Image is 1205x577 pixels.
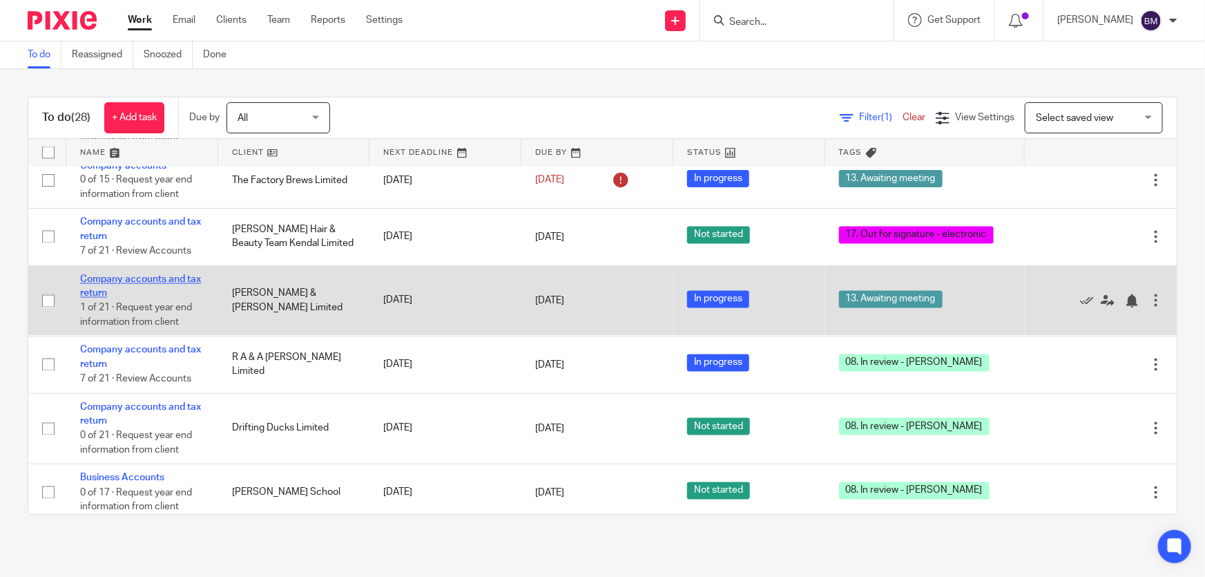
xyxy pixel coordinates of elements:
td: [PERSON_NAME] & [PERSON_NAME] Limited [218,265,370,337]
a: Reassigned [72,41,133,68]
a: Company accounts and tax return [80,275,201,299]
td: [DATE] [369,265,521,337]
td: Drifting Ducks Limited [218,393,370,464]
a: + Add task [104,102,164,133]
span: (28) [71,112,90,123]
span: (1) [881,113,892,122]
p: [PERSON_NAME] [1057,13,1133,27]
span: [DATE] [535,232,564,242]
td: The Factory Brews Limited [218,151,370,208]
a: Company accounts [80,161,166,171]
a: Company accounts and tax return [80,403,201,426]
td: [DATE] [369,393,521,464]
span: In progress [687,291,749,308]
span: 0 of 17 · Request year end information from client [80,488,192,512]
p: Due by [189,111,220,124]
span: [DATE] [535,175,564,185]
span: 08. In review - [PERSON_NAME] [839,354,990,372]
td: [DATE] [369,209,521,265]
h1: To do [42,111,90,125]
span: View Settings [955,113,1014,122]
a: To do [28,41,61,68]
a: Settings [366,13,403,27]
span: Tags [839,149,862,156]
td: [DATE] [369,151,521,208]
a: Company accounts and tax return [80,346,201,369]
td: [DATE] [369,464,521,521]
span: Filter [859,113,903,122]
span: [DATE] [535,488,564,498]
span: [DATE] [535,296,564,305]
a: Snoozed [144,41,193,68]
span: 13. Awaiting meeting [839,291,943,308]
a: Work [128,13,152,27]
a: Clients [216,13,247,27]
span: 7 of 21 · Review Accounts [80,246,191,256]
a: Clear [903,113,925,122]
input: Search [728,17,852,29]
td: R A & A [PERSON_NAME] Limited [218,337,370,393]
img: svg%3E [1140,10,1162,32]
a: Team [267,13,290,27]
a: Done [203,41,237,68]
span: Not started [687,482,750,500]
span: 0 of 21 · Request year end information from client [80,431,192,455]
span: Not started [687,227,750,244]
span: [DATE] [535,360,564,370]
a: Mark as done [1080,294,1101,308]
span: Get Support [927,15,981,25]
img: Pixie [28,11,97,30]
span: 0 of 15 · Request year end information from client [80,176,192,200]
span: 1 of 21 · Request year end information from client [80,303,192,328]
td: [PERSON_NAME] Hair & Beauty Team Kendal Limited [218,209,370,265]
a: Email [173,13,195,27]
span: 08. In review - [PERSON_NAME] [839,482,990,500]
a: Reports [311,13,345,27]
span: [DATE] [535,424,564,433]
span: In progress [687,354,749,372]
td: [DATE] [369,337,521,393]
span: All [238,113,248,123]
span: 7 of 21 · Review Accounts [80,374,191,384]
a: Business Accounts [80,473,164,483]
span: 17. Out for signature - electronic [839,227,994,244]
span: Not started [687,418,750,435]
span: Select saved view [1036,113,1113,123]
span: 13. Awaiting meeting [839,170,943,187]
td: [PERSON_NAME] School [218,464,370,521]
span: 08. In review - [PERSON_NAME] [839,418,990,435]
a: Company accounts and tax return [80,218,201,241]
span: In progress [687,170,749,187]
